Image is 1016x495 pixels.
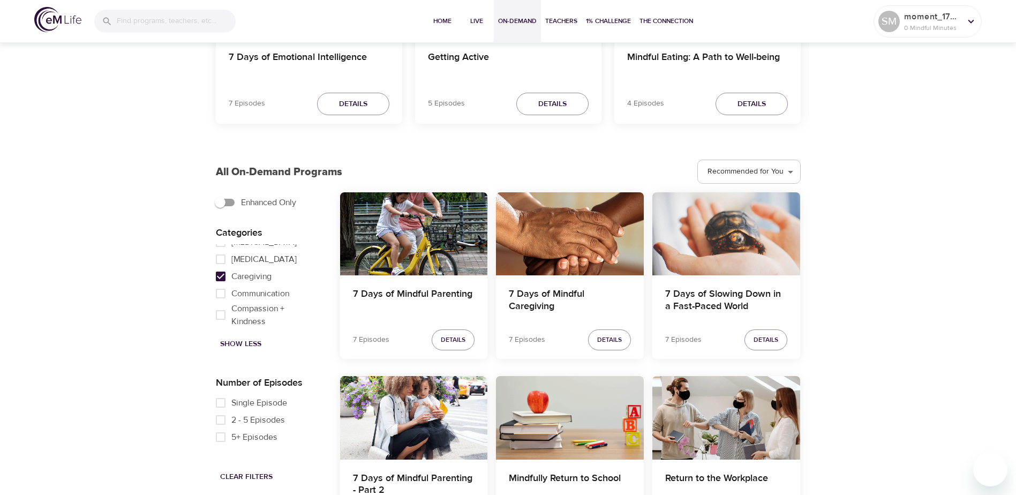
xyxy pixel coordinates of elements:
p: 7 Episodes [353,334,389,346]
p: All On-Demand Programs [216,164,342,180]
img: logo [34,7,81,32]
p: 5 Episodes [428,98,465,109]
button: Details [744,329,787,350]
h4: Getting Active [428,51,589,77]
span: The Connection [639,16,693,27]
p: 7 Episodes [665,334,702,346]
p: 7 Episodes [229,98,265,109]
button: Details [317,93,389,116]
p: Number of Episodes [216,376,323,390]
span: Teachers [545,16,577,27]
span: Enhanced Only [241,196,296,209]
button: Return to the Workplace [652,376,800,459]
button: Details [516,93,589,116]
p: moment_1756415165 [904,10,961,23]
span: Show Less [220,337,261,351]
span: 1% Challenge [586,16,631,27]
p: 4 Episodes [627,98,664,109]
p: Categories [216,226,323,240]
button: Show Less [216,334,266,354]
span: Details [754,334,778,346]
button: Details [432,329,475,350]
p: 7 Episodes [509,334,545,346]
span: Home [430,16,455,27]
h4: 7 Days of Slowing Down in a Fast-Paced World [665,288,787,314]
h4: 7 Days of Mindful Caregiving [509,288,631,314]
button: Details [716,93,788,116]
span: Details [538,97,567,111]
p: 0 Mindful Minutes [904,23,961,33]
input: Find programs, teachers, etc... [117,10,236,33]
span: Communication [231,287,289,300]
span: Compassion + Kindness [231,302,314,328]
span: 2 - 5 Episodes [231,414,285,426]
h4: 7 Days of Mindful Parenting [353,288,475,314]
button: Mindfully Return to School [496,376,644,459]
button: 7 Days of Mindful Parenting - Part 2 [340,376,488,459]
button: Details [588,329,631,350]
span: Details [737,97,766,111]
button: 7 Days of Mindful Parenting [340,192,488,275]
span: Details [441,334,465,346]
span: Live [464,16,490,27]
button: Clear Filters [216,467,277,487]
h4: Mindful Eating: A Path to Well-being [627,51,788,77]
span: 5+ Episodes [231,431,277,444]
div: SM [878,11,900,32]
span: On-Demand [498,16,537,27]
button: 7 Days of Mindful Caregiving [496,192,644,275]
span: Details [597,334,622,346]
button: 7 Days of Slowing Down in a Fast-Paced World [652,192,800,275]
span: [MEDICAL_DATA] [231,253,297,266]
span: Single Episode [231,396,287,409]
span: Details [339,97,367,111]
span: Caregiving [231,270,272,283]
span: Clear Filters [220,470,273,484]
h4: 7 Days of Emotional Intelligence [229,51,389,77]
iframe: Button to launch messaging window [973,452,1007,486]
